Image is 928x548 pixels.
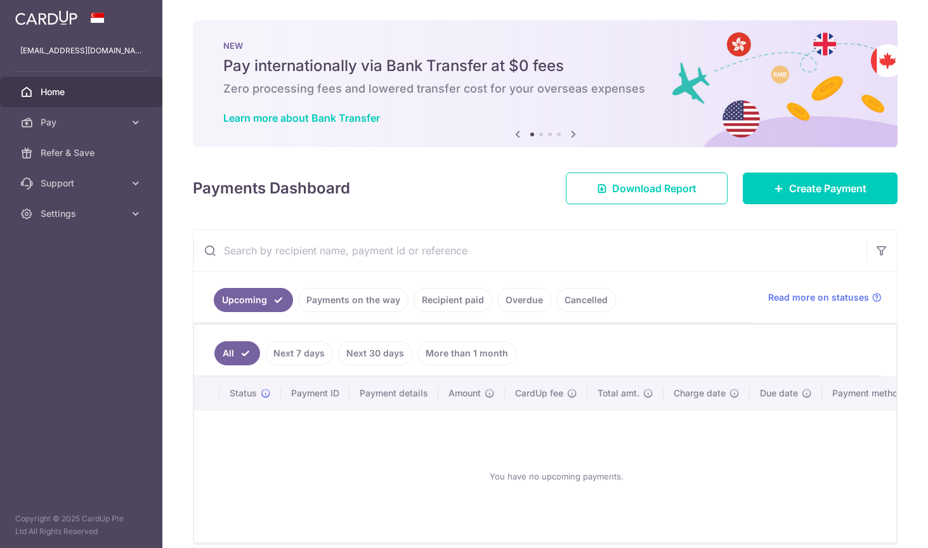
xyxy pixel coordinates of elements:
[193,230,866,271] input: Search by recipient name, payment id or reference
[515,387,563,400] span: CardUp fee
[41,207,124,220] span: Settings
[15,10,77,25] img: CardUp
[41,116,124,129] span: Pay
[41,86,124,98] span: Home
[566,173,728,204] a: Download Report
[193,20,898,147] img: Bank transfer banner
[223,112,380,124] a: Learn more about Bank Transfer
[223,41,867,51] p: NEW
[41,177,124,190] span: Support
[743,173,898,204] a: Create Payment
[209,421,903,532] div: You have no upcoming payments.
[298,288,408,312] a: Payments on the way
[281,377,350,410] th: Payment ID
[768,291,882,304] a: Read more on statuses
[338,341,412,365] a: Next 30 days
[768,291,869,304] span: Read more on statuses
[556,288,616,312] a: Cancelled
[448,387,481,400] span: Amount
[822,377,918,410] th: Payment method
[265,341,333,365] a: Next 7 days
[223,81,867,96] h6: Zero processing fees and lowered transfer cost for your overseas expenses
[214,341,260,365] a: All
[674,387,726,400] span: Charge date
[193,177,350,200] h4: Payments Dashboard
[223,56,867,76] h5: Pay internationally via Bank Transfer at $0 fees
[20,44,142,57] p: [EMAIL_ADDRESS][DOMAIN_NAME]
[414,288,492,312] a: Recipient paid
[417,341,516,365] a: More than 1 month
[497,288,551,312] a: Overdue
[598,387,639,400] span: Total amt.
[230,387,257,400] span: Status
[612,181,696,196] span: Download Report
[214,288,293,312] a: Upcoming
[350,377,438,410] th: Payment details
[41,147,124,159] span: Refer & Save
[789,181,866,196] span: Create Payment
[760,387,798,400] span: Due date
